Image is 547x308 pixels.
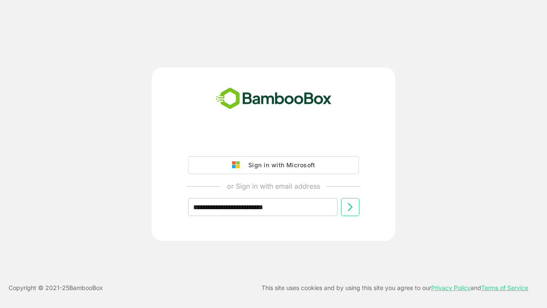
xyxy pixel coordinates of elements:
[244,160,315,171] div: Sign in with Microsoft
[262,283,528,293] p: This site uses cookies and by using this site you agree to our and
[232,161,244,169] img: google
[184,132,363,151] iframe: Sign in with Google Button
[227,181,320,191] p: or Sign in with email address
[431,284,471,291] a: Privacy Policy
[188,156,359,174] button: Sign in with Microsoft
[481,284,528,291] a: Terms of Service
[211,85,336,113] img: bamboobox
[9,283,103,293] p: Copyright © 2021- 25 BambooBox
